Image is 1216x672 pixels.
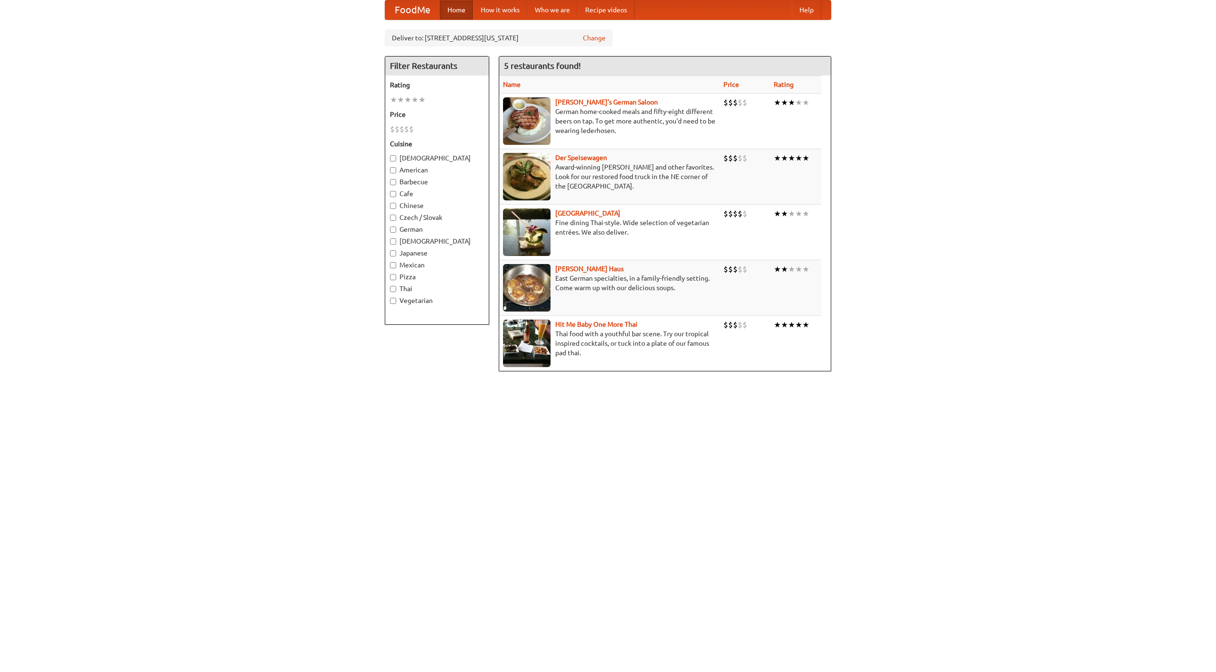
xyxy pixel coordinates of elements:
li: $ [733,153,738,163]
li: ★ [788,153,795,163]
li: ★ [774,97,781,108]
li: ★ [781,208,788,219]
li: $ [395,124,399,134]
b: [PERSON_NAME]'s German Saloon [555,98,658,106]
li: $ [723,208,728,219]
h5: Rating [390,80,484,90]
a: How it works [473,0,527,19]
li: $ [728,320,733,330]
ng-pluralize: 5 restaurants found! [504,61,581,70]
img: satay.jpg [503,208,551,256]
input: Thai [390,286,396,292]
input: Czech / Slovak [390,215,396,221]
li: $ [733,264,738,274]
li: $ [728,208,733,219]
img: speisewagen.jpg [503,153,551,200]
li: ★ [802,264,809,274]
li: $ [738,208,742,219]
p: East German specialties, in a family-friendly setting. Come warm up with our delicious soups. [503,274,716,293]
div: Deliver to: [STREET_ADDRESS][US_STATE] [385,29,613,47]
li: ★ [802,320,809,330]
img: esthers.jpg [503,97,551,145]
label: German [390,225,484,234]
li: ★ [788,97,795,108]
li: $ [733,97,738,108]
a: Der Speisewagen [555,154,607,161]
li: $ [399,124,404,134]
p: German home-cooked meals and fifty-eight different beers on tap. To get more authentic, you'd nee... [503,107,716,135]
label: Mexican [390,260,484,270]
a: Name [503,81,521,88]
li: ★ [788,264,795,274]
p: Fine dining Thai-style. Wide selection of vegetarian entrées. We also deliver. [503,218,716,237]
h5: Price [390,110,484,119]
li: $ [742,97,747,108]
label: Japanese [390,248,484,258]
li: ★ [774,264,781,274]
li: $ [728,97,733,108]
li: $ [723,153,728,163]
li: ★ [802,208,809,219]
li: $ [728,264,733,274]
li: ★ [774,320,781,330]
label: [DEMOGRAPHIC_DATA] [390,237,484,246]
li: $ [738,97,742,108]
li: $ [742,320,747,330]
li: $ [728,153,733,163]
h4: Filter Restaurants [385,57,489,76]
a: FoodMe [385,0,440,19]
label: Cafe [390,189,484,199]
label: Pizza [390,272,484,282]
a: Change [583,33,606,43]
input: German [390,227,396,233]
li: $ [738,153,742,163]
li: $ [733,320,738,330]
a: Rating [774,81,794,88]
input: Chinese [390,203,396,209]
li: ★ [781,153,788,163]
a: Price [723,81,739,88]
li: ★ [802,153,809,163]
a: Help [792,0,821,19]
a: [GEOGRAPHIC_DATA] [555,209,620,217]
li: ★ [795,97,802,108]
label: Thai [390,284,484,293]
li: ★ [418,95,426,105]
li: ★ [397,95,404,105]
li: $ [742,208,747,219]
label: American [390,165,484,175]
li: ★ [781,320,788,330]
li: ★ [774,208,781,219]
a: Hit Me Baby One More Thai [555,321,637,328]
li: ★ [788,208,795,219]
li: ★ [795,153,802,163]
input: [DEMOGRAPHIC_DATA] [390,155,396,161]
label: Chinese [390,201,484,210]
li: $ [742,264,747,274]
input: [DEMOGRAPHIC_DATA] [390,238,396,245]
li: ★ [802,97,809,108]
li: ★ [411,95,418,105]
b: [PERSON_NAME] Haus [555,265,624,273]
input: Pizza [390,274,396,280]
li: ★ [795,208,802,219]
li: ★ [390,95,397,105]
li: $ [390,124,395,134]
li: ★ [795,320,802,330]
input: Barbecue [390,179,396,185]
img: babythai.jpg [503,320,551,367]
p: Thai food with a youthful bar scene. Try our tropical inspired cocktails, or tuck into a plate of... [503,329,716,358]
li: ★ [795,264,802,274]
label: [DEMOGRAPHIC_DATA] [390,153,484,163]
input: Japanese [390,250,396,256]
li: ★ [781,97,788,108]
input: Vegetarian [390,298,396,304]
a: Recipe videos [578,0,635,19]
img: kohlhaus.jpg [503,264,551,312]
li: $ [723,320,728,330]
li: $ [723,264,728,274]
li: $ [738,320,742,330]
